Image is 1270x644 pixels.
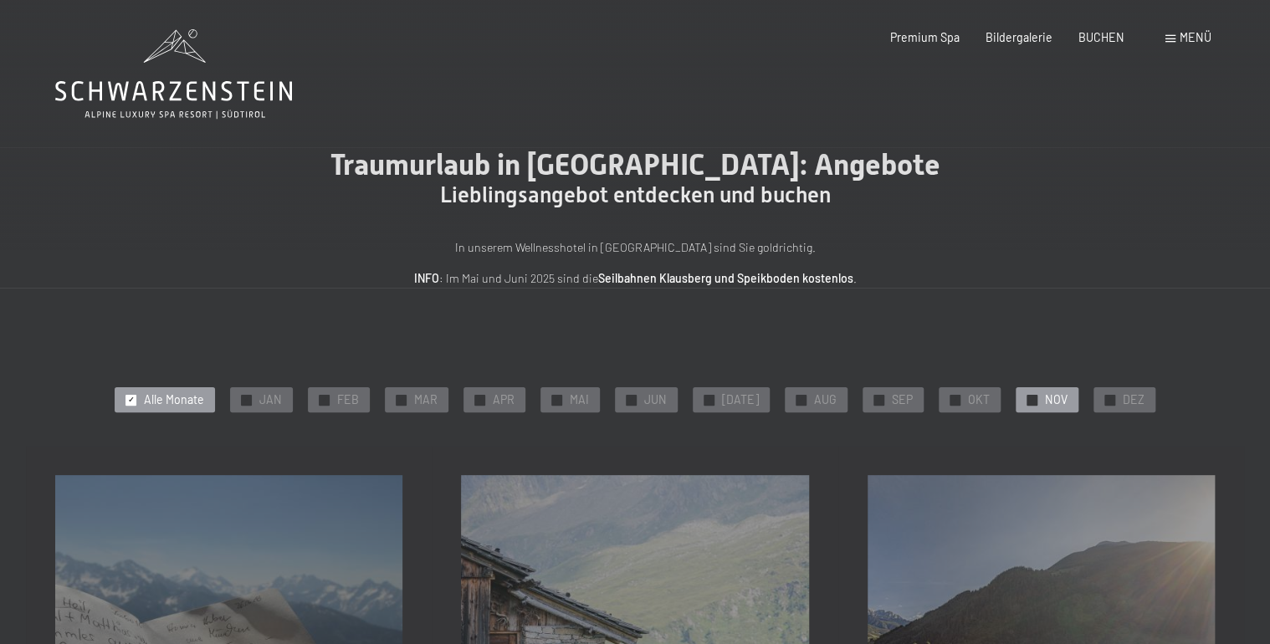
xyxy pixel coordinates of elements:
[1123,391,1145,408] span: DEZ
[414,271,439,285] strong: INFO
[722,391,759,408] span: [DATE]
[414,391,438,408] span: MAR
[986,30,1052,44] a: Bildergalerie
[875,395,882,405] span: ✓
[1028,395,1035,405] span: ✓
[337,391,359,408] span: FEB
[440,182,831,207] span: Lieblingsangebot entdecken und buchen
[477,395,484,405] span: ✓
[330,147,940,181] span: Traumurlaub in [GEOGRAPHIC_DATA]: Angebote
[814,391,837,408] span: AUG
[1180,30,1211,44] span: Menü
[554,395,561,405] span: ✓
[892,391,913,408] span: SEP
[628,395,635,405] span: ✓
[267,238,1003,258] p: In unserem Wellnesshotel in [GEOGRAPHIC_DATA] sind Sie goldrichtig.
[1106,395,1113,405] span: ✓
[493,391,515,408] span: APR
[1078,30,1124,44] a: BUCHEN
[951,395,958,405] span: ✓
[398,395,405,405] span: ✓
[644,391,667,408] span: JUN
[144,391,204,408] span: Alle Monate
[267,269,1003,289] p: : Im Mai und Juni 2025 sind die .
[128,395,135,405] span: ✓
[968,391,990,408] span: OKT
[706,395,713,405] span: ✓
[890,30,960,44] a: Premium Spa
[243,395,250,405] span: ✓
[798,395,805,405] span: ✓
[259,391,282,408] span: JAN
[321,395,328,405] span: ✓
[598,271,853,285] strong: Seilbahnen Klausberg und Speikboden kostenlos
[1045,391,1068,408] span: NOV
[570,391,589,408] span: MAI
